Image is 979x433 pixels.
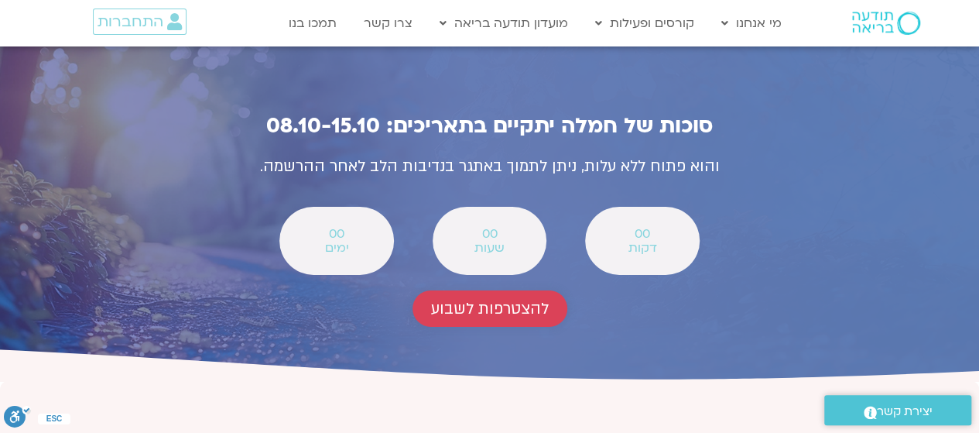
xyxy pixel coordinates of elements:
[824,395,971,425] a: יצירת קשר
[605,241,679,255] span: דקות
[300,227,373,241] span: 00
[356,9,420,38] a: צרו קשר
[98,13,163,30] span: התחברות
[93,9,187,35] a: התחברות
[149,114,830,138] h2: סוכות של חמלה יתקיים בתאריכים: 08.10-15.10
[432,9,576,38] a: מועדון תודעה בריאה
[877,401,933,422] span: יצירת קשר
[453,227,526,241] span: 00
[605,227,679,241] span: 00
[587,9,702,38] a: קורסים ופעילות
[300,241,373,255] span: ימים
[149,153,830,180] p: והוא פתוח ללא עלות, ניתן לתמוך באתגר בנדיבות הלב לאחר ההרשמה.
[281,9,344,38] a: תמכו בנו
[412,290,567,327] a: להצטרפות לשבוע
[431,300,549,318] span: להצטרפות לשבוע
[453,241,526,255] span: שעות
[714,9,789,38] a: מי אנחנו
[852,12,920,35] img: תודעה בריאה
